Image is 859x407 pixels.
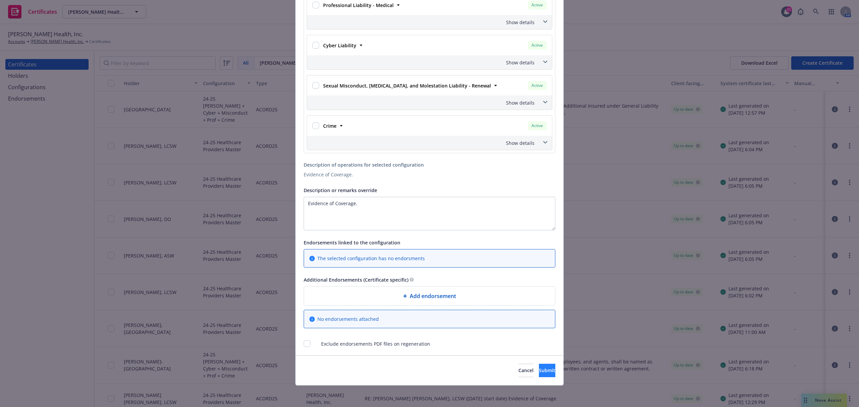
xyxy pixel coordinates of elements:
span: Endorsements linked to the configuration [304,239,400,246]
button: Submit [539,364,555,377]
div: Show details [308,139,535,147]
span: Exclude endorsements PDF files on regeneration [321,340,430,347]
span: No endorsements attached [317,315,379,323]
div: Add endorsement [304,286,555,306]
strong: Crime [323,123,337,129]
div: Show details [308,99,535,106]
strong: Professional Liability - Medical [323,2,394,8]
div: Show details [307,96,552,110]
div: Show details [307,55,552,69]
span: Cancel [518,367,534,373]
span: Submit [539,367,555,373]
textarea: Input description [304,197,555,230]
button: Cancel [518,364,534,377]
strong: Sexual Misconduct, [MEDICAL_DATA], and Molestation Liability - Renewal [323,82,491,89]
span: Active [530,123,544,129]
div: Show details [307,136,552,150]
span: Active [530,42,544,48]
div: Evidence of Coverage. [304,171,555,178]
div: Show details [307,15,552,29]
div: Show details [308,19,535,26]
div: Description of operations for selected configuration [304,161,555,168]
span: Additional Endorsements (Certificate specific) [304,277,408,283]
span: Add endorsement [410,292,456,300]
strong: Cyber Liability [323,42,356,49]
div: Show details [308,59,535,66]
span: Active [530,2,544,8]
span: Active [530,82,544,89]
span: The selected configuration has no endorsments [317,255,425,262]
span: Description or remarks override [304,187,377,193]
